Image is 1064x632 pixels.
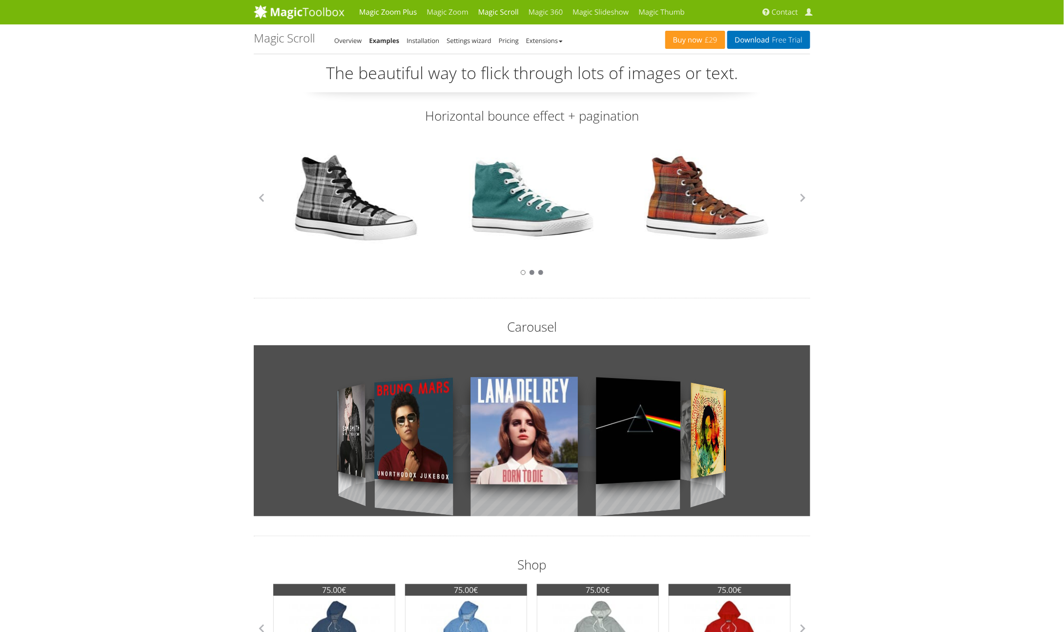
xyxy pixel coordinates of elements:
a: Examples [369,36,399,45]
a: Installation [407,36,439,45]
span: 75.00€ [537,584,659,596]
a: DownloadFree Trial [727,31,810,49]
a: Extensions [526,36,563,45]
span: Contact [772,7,798,17]
a: Overview [334,36,362,45]
h2: Horizontal bounce effect + pagination [254,107,810,125]
h2: Carousel [254,318,810,336]
span: 75.00€ [669,584,791,596]
span: 75.00€ [405,584,527,596]
h1: Magic Scroll [254,32,315,44]
span: 75.00€ [273,584,395,596]
span: £29 [702,36,717,44]
img: MagicToolbox.com - Image tools for your website [254,4,345,19]
span: Free Trial [770,36,802,44]
h2: Shop [254,556,810,573]
p: The beautiful way to flick through lots of images or text. [254,62,810,92]
a: Pricing [499,36,519,45]
a: Buy now£29 [665,31,725,49]
a: Settings wizard [447,36,491,45]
